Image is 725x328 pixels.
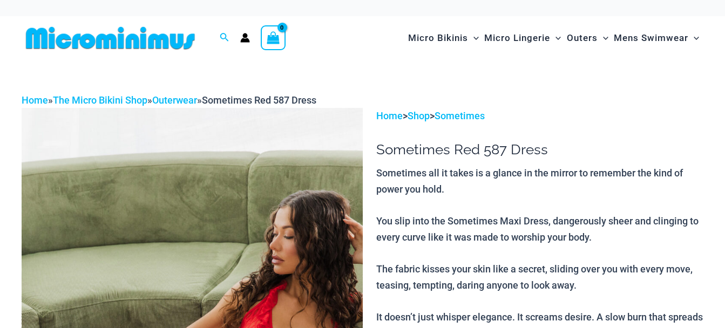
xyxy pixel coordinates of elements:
[405,22,482,54] a: Micro BikinisMenu ToggleMenu Toggle
[611,22,702,54] a: Mens SwimwearMenu ToggleMenu Toggle
[435,110,485,121] a: Sometimes
[22,26,199,50] img: MM SHOP LOGO FLAT
[53,94,147,106] a: The Micro Bikini Shop
[22,94,316,106] span: » » »
[152,94,197,106] a: Outerwear
[220,31,229,45] a: Search icon link
[567,24,598,52] span: Outers
[376,110,403,121] a: Home
[22,94,48,106] a: Home
[468,24,479,52] span: Menu Toggle
[240,33,250,43] a: Account icon link
[404,20,703,56] nav: Site Navigation
[598,24,608,52] span: Menu Toggle
[614,24,688,52] span: Mens Swimwear
[688,24,699,52] span: Menu Toggle
[550,24,561,52] span: Menu Toggle
[376,141,703,158] h1: Sometimes Red 587 Dress
[261,25,286,50] a: View Shopping Cart, empty
[408,110,430,121] a: Shop
[202,94,316,106] span: Sometimes Red 587 Dress
[484,24,550,52] span: Micro Lingerie
[376,108,703,124] p: > >
[408,24,468,52] span: Micro Bikinis
[482,22,564,54] a: Micro LingerieMenu ToggleMenu Toggle
[564,22,611,54] a: OutersMenu ToggleMenu Toggle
